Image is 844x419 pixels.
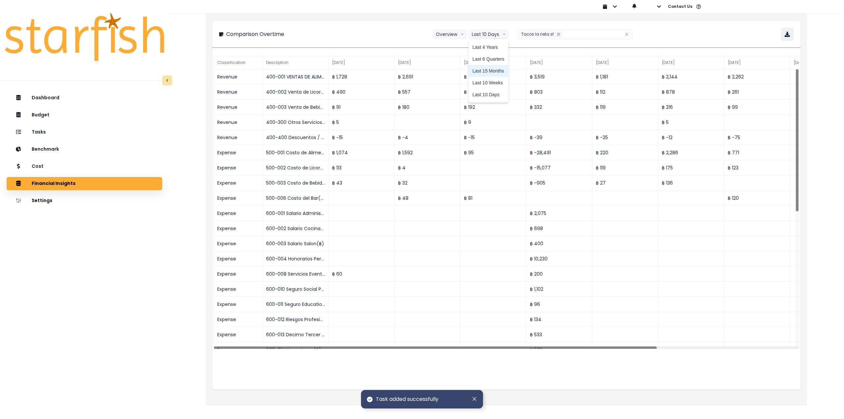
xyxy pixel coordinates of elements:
[527,282,592,297] div: ฿ 1,102
[527,297,592,312] div: ฿ 96
[376,395,438,403] span: Task added successfully
[472,79,504,86] span: Last 10 Weeks
[214,236,263,251] div: Expense
[395,160,461,175] div: ฿ 4
[592,130,658,145] div: ฿ -25
[263,115,329,130] div: 400-300 Otros Servicios(฿)
[263,327,329,342] div: 600-013 Decimo Tercer Mes(฿)
[32,146,59,152] p: Benchmark
[527,130,592,145] div: ฿ -39
[527,160,592,175] div: ฿ -15,077
[263,342,329,357] div: 600-014 Vacaciones(฿)
[461,100,527,115] div: ฿ 192
[527,56,592,69] div: [DATE]
[658,84,724,100] div: ฿ 878
[433,29,467,39] button: Overviewarrow down line
[557,32,560,36] svg: close
[592,84,658,100] div: ฿ 112
[395,130,461,145] div: ฿ -4
[502,31,506,38] svg: arrow down line
[625,32,629,36] svg: close
[724,84,790,100] div: ฿ 261
[658,115,724,130] div: ฿ 5
[724,145,790,160] div: ฿ 771
[263,175,329,191] div: 500-003 Costo de Bebidas(฿)
[527,100,592,115] div: ฿ 332
[329,100,395,115] div: ฿ 91
[724,56,790,69] div: [DATE]
[7,143,162,156] button: Benchmark
[527,236,592,251] div: ฿ 400
[395,191,461,206] div: ฿ 48
[527,69,592,84] div: ฿ 3,519
[214,56,263,69] div: Classification
[263,84,329,100] div: 400-002 Venta de Licores(฿)
[329,266,395,282] div: ฿ 60
[214,312,263,327] div: Expense
[263,312,329,327] div: 600-012 Riesgos Profesionales(฿)
[7,177,162,190] button: Financial Insights
[32,129,46,135] p: Tasks
[658,175,724,191] div: ฿ 136
[471,395,478,403] button: Dismiss
[214,100,263,115] div: Revenue
[527,206,592,221] div: ฿ 2,075
[461,56,527,69] div: [DATE]
[724,160,790,175] div: ฿ 123
[527,251,592,266] div: ฿ 10,230
[329,115,395,130] div: ฿ 5
[329,160,395,175] div: ฿ 113
[329,130,395,145] div: ฿ -15
[263,251,329,266] div: 600-004 Honorarios Personal(฿)
[658,56,724,69] div: [DATE]
[527,312,592,327] div: ฿ 134
[263,145,329,160] div: 500-001 Costo de Alimentos(฿)
[7,126,162,139] button: Tasks
[468,39,508,103] ul: Last 10 Daysarrow down line
[214,191,263,206] div: Expense
[395,175,461,191] div: ฿ 32
[461,31,464,38] svg: arrow down line
[214,130,263,145] div: Revenue
[527,327,592,342] div: ฿ 533
[329,175,395,191] div: ฿ 43
[468,29,509,39] button: Last 10 Daysarrow down line
[214,266,263,282] div: Expense
[527,175,592,191] div: ฿ -905
[724,191,790,206] div: ฿ 120
[263,160,329,175] div: 500-002 Costo de Licores(฿)
[658,145,724,160] div: ฿ 2,286
[658,160,724,175] div: ฿ 175
[395,56,461,69] div: [DATE]
[32,95,59,101] p: Dashboard
[214,84,263,100] div: Revenue
[263,266,329,282] div: 600-008 Servicios Eventuales(฿)
[724,69,790,84] div: ฿ 2,262
[521,31,554,37] span: Tacos la neta sf
[395,84,461,100] div: ฿ 557
[592,69,658,84] div: ฿ 1,181
[214,206,263,221] div: Expense
[625,31,629,38] button: Clear
[226,30,284,38] p: Comparison Overtime
[592,56,658,69] div: [DATE]
[527,145,592,160] div: ฿ -28,491
[461,145,527,160] div: ฿ 95
[592,100,658,115] div: ฿ 119
[7,108,162,122] button: Budget
[555,31,562,38] button: Remove
[527,84,592,100] div: ฿ 803
[472,56,504,62] span: Last 6 Quarters
[461,84,527,100] div: ฿ 574
[329,69,395,84] div: ฿ 1,728
[329,56,395,69] div: [DATE]
[395,69,461,84] div: ฿ 2,691
[329,84,395,100] div: ฿ 490
[32,164,44,169] p: Cost
[592,160,658,175] div: ฿ 119
[263,221,329,236] div: 600-002 Salario Cocina(฿)
[263,56,329,69] div: Description
[214,69,263,84] div: Revenue
[592,145,658,160] div: ฿ 220
[461,191,527,206] div: ฿ 81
